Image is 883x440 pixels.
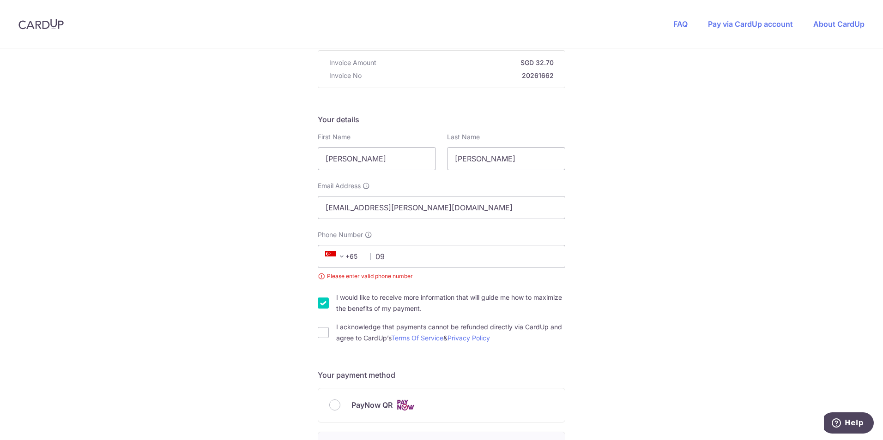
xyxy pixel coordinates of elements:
span: Invoice Amount [329,58,376,67]
strong: SGD 32.70 [380,58,554,67]
input: Email address [318,196,565,219]
a: Privacy Policy [448,334,490,342]
span: Email Address [318,181,361,190]
h5: Your details [318,114,565,125]
label: Last Name [447,132,480,142]
iframe: Opens a widget where you can find more information [824,412,874,435]
img: CardUp [18,18,64,30]
span: PayNow QR [351,399,393,410]
input: First name [318,147,436,170]
span: +65 [322,251,364,262]
h5: Your payment method [318,369,565,381]
label: I would like to receive more information that will guide me how to maximize the benefits of my pa... [336,292,565,314]
small: Please enter valid phone number [318,272,565,281]
span: +65 [325,251,347,262]
a: Terms Of Service [391,334,443,342]
a: FAQ [673,19,688,29]
strong: 20261662 [365,71,554,80]
label: I acknowledge that payments cannot be refunded directly via CardUp and agree to CardUp’s & [336,321,565,344]
label: First Name [318,132,351,142]
span: Invoice No [329,71,362,80]
input: Last name [447,147,565,170]
span: Phone Number [318,230,363,239]
a: Pay via CardUp account [708,19,793,29]
img: Cards logo [396,399,415,411]
div: PayNow QR Cards logo [329,399,554,411]
a: About CardUp [813,19,865,29]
